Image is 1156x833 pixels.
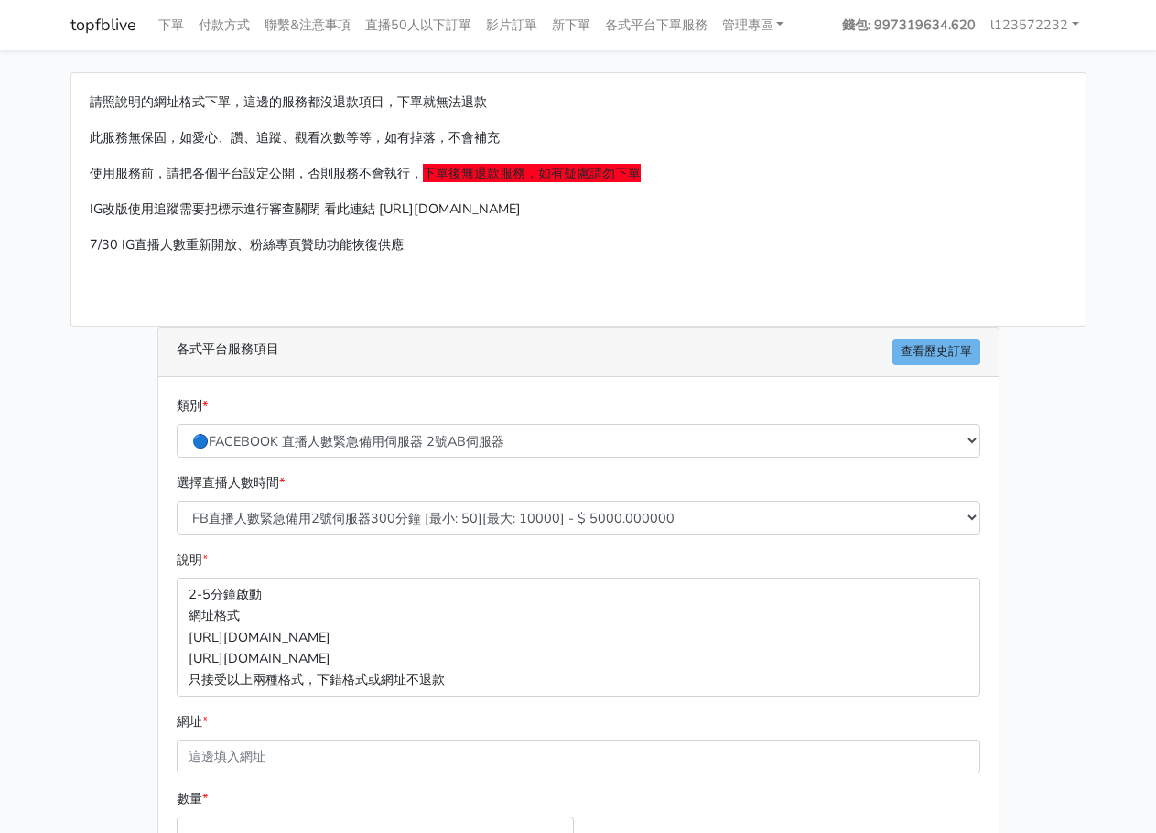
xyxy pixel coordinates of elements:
a: 影片訂單 [479,7,545,43]
a: 各式平台下單服務 [598,7,715,43]
a: topfblive [70,7,136,43]
label: 選擇直播人數時間 [177,472,285,493]
p: 請照說明的網址格式下單，這邊的服務都沒退款項目，下單就無法退款 [90,92,1067,113]
a: 查看歷史訂單 [892,339,980,365]
strong: 錢包: 997319634.620 [842,16,976,34]
p: 此服務無保固，如愛心、讚、追蹤、觀看次數等等，如有掉落，不會補充 [90,127,1067,148]
a: 新下單 [545,7,598,43]
div: 各式平台服務項目 [158,328,999,377]
p: 使用服務前，請把各個平台設定公開，否則服務不會執行， [90,163,1067,184]
label: 類別 [177,395,208,416]
a: 聯繫&注意事項 [257,7,358,43]
label: 說明 [177,549,208,570]
p: 7/30 IG直播人數重新開放、粉絲專頁贊助功能恢復供應 [90,234,1067,255]
a: 管理專區 [715,7,792,43]
a: 付款方式 [191,7,257,43]
span: 下單後無退款服務，如有疑慮請勿下單 [423,164,641,182]
a: 下單 [151,7,191,43]
input: 這邊填入網址 [177,740,980,773]
p: IG改版使用追蹤需要把標示進行審查關閉 看此連結 [URL][DOMAIN_NAME] [90,199,1067,220]
label: 網址 [177,711,208,732]
p: 2-5分鐘啟動 網址格式 [URL][DOMAIN_NAME] [URL][DOMAIN_NAME] 只接受以上兩種格式，下錯格式或網址不退款 [177,578,980,696]
a: 錢包: 997319634.620 [835,7,983,43]
a: l123572232 [983,7,1086,43]
a: 直播50人以下訂單 [358,7,479,43]
label: 數量 [177,788,208,809]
